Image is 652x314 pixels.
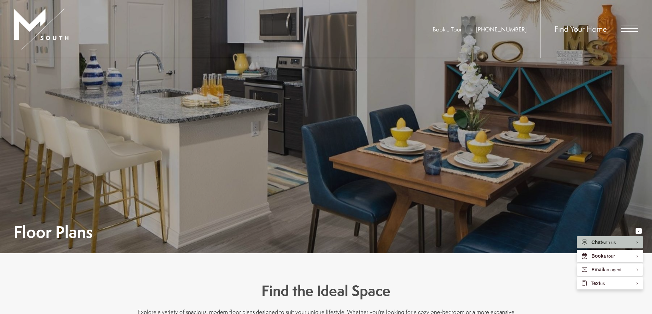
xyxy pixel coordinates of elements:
[14,224,93,240] h1: Floor Plans
[621,26,638,32] button: Open Menu
[554,23,607,34] a: Find Your Home
[476,25,527,33] a: Call Us at 813-570-8014
[433,25,462,33] a: Book a Tour
[138,281,514,301] h3: Find the Ideal Space
[14,9,68,50] img: MSouth
[476,25,527,33] span: [PHONE_NUMBER]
